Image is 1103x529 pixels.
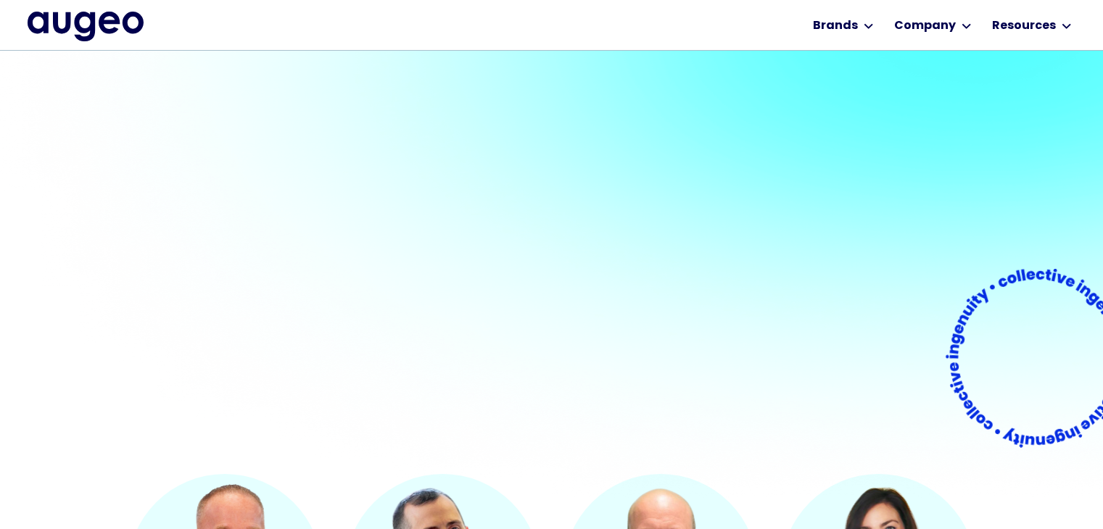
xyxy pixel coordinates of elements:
[813,17,858,35] div: Brands
[992,17,1056,35] div: Resources
[894,17,956,35] div: Company
[28,12,144,41] a: home
[28,12,144,41] img: Augeo's full logo in midnight blue.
